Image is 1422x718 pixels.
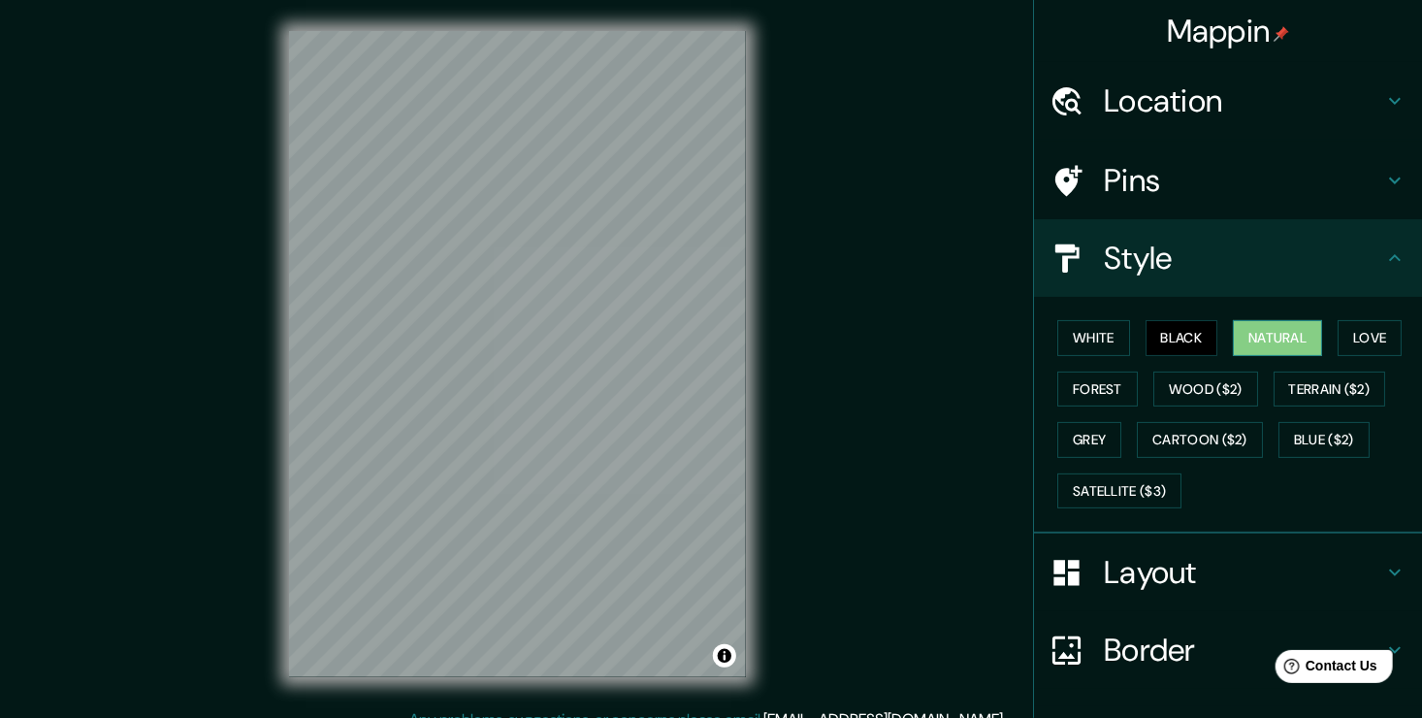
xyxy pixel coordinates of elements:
button: Satellite ($3) [1057,473,1181,509]
button: Natural [1233,320,1322,356]
button: Love [1338,320,1402,356]
img: pin-icon.png [1274,26,1289,42]
canvas: Map [289,31,746,677]
h4: Mappin [1167,12,1290,50]
button: White [1057,320,1130,356]
button: Cartoon ($2) [1137,422,1263,458]
button: Black [1146,320,1218,356]
button: Grey [1057,422,1121,458]
div: Location [1034,62,1422,140]
button: Toggle attribution [713,644,736,668]
h4: Border [1104,631,1383,669]
h4: Location [1104,82,1383,120]
button: Wood ($2) [1153,372,1258,408]
div: Border [1034,611,1422,689]
h4: Style [1104,239,1383,277]
iframe: Help widget launcher [1249,642,1401,697]
div: Pins [1034,142,1422,219]
h4: Layout [1104,553,1383,592]
button: Terrain ($2) [1274,372,1386,408]
button: Blue ($2) [1278,422,1370,458]
div: Layout [1034,534,1422,611]
button: Forest [1057,372,1138,408]
h4: Pins [1104,161,1383,200]
div: Style [1034,219,1422,297]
